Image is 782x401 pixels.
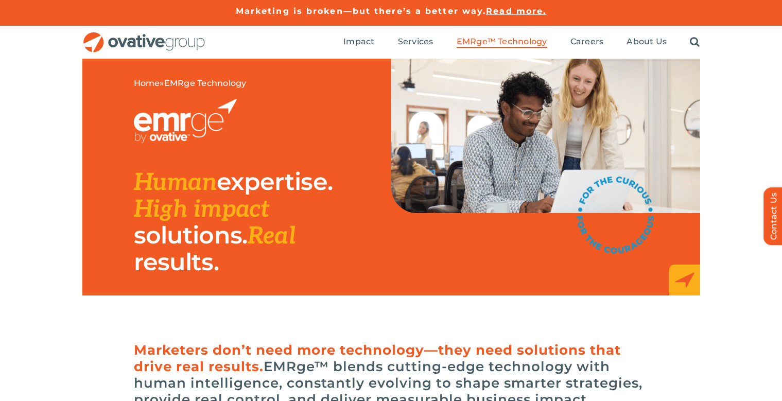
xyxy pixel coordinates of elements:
[391,59,700,213] img: EMRge Landing Page Header Image
[570,37,604,48] a: Careers
[669,265,700,295] img: EMRge_HomePage_Elements_Arrow Box
[457,37,547,48] a: EMRge™ Technology
[343,26,700,59] nav: Menu
[134,99,237,143] img: EMRGE_RGB_wht
[627,37,667,48] a: About Us
[134,220,248,250] span: solutions.
[236,6,486,16] a: Marketing is broken—but there’s a better way.
[343,37,374,48] a: Impact
[134,78,160,88] a: Home
[134,247,219,276] span: results.
[398,37,433,48] a: Services
[627,37,667,47] span: About Us
[164,78,247,88] span: EMRge Technology
[398,37,433,47] span: Services
[134,168,217,197] span: Human
[570,37,604,47] span: Careers
[134,78,247,89] span: »
[343,37,374,47] span: Impact
[486,6,546,16] a: Read more.
[457,37,547,47] span: EMRge™ Technology
[690,37,700,48] a: Search
[82,31,206,41] a: OG_Full_horizontal_RGB
[248,222,296,251] span: Real
[134,342,621,375] span: Marketers don’t need more technology—they need solutions that drive real results.
[217,167,333,196] span: expertise.
[134,195,269,224] span: High impact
